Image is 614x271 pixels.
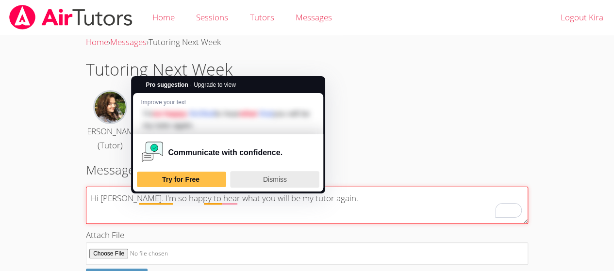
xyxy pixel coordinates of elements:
textarea: To enrich screen reader interactions, please activate Accessibility in Grammarly extension settings [86,187,528,224]
input: Attach File [86,242,528,265]
div: › › [86,35,528,49]
a: Home [86,36,108,48]
h1: Tutoring Next Week [86,57,528,82]
img: Diana Carle [95,92,126,123]
span: Tutoring Next Week [149,36,221,48]
span: Messages [296,12,332,23]
a: Messages [110,36,147,48]
span: Attach File [86,229,124,240]
div: [PERSON_NAME] (Tutor) [80,125,141,153]
img: airtutors_banner-c4298cdbf04f3fff15de1276eac7730deb9818008684d7c2e4769d2f7ddbe033.png [8,5,133,30]
h2: Messages [86,160,528,179]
